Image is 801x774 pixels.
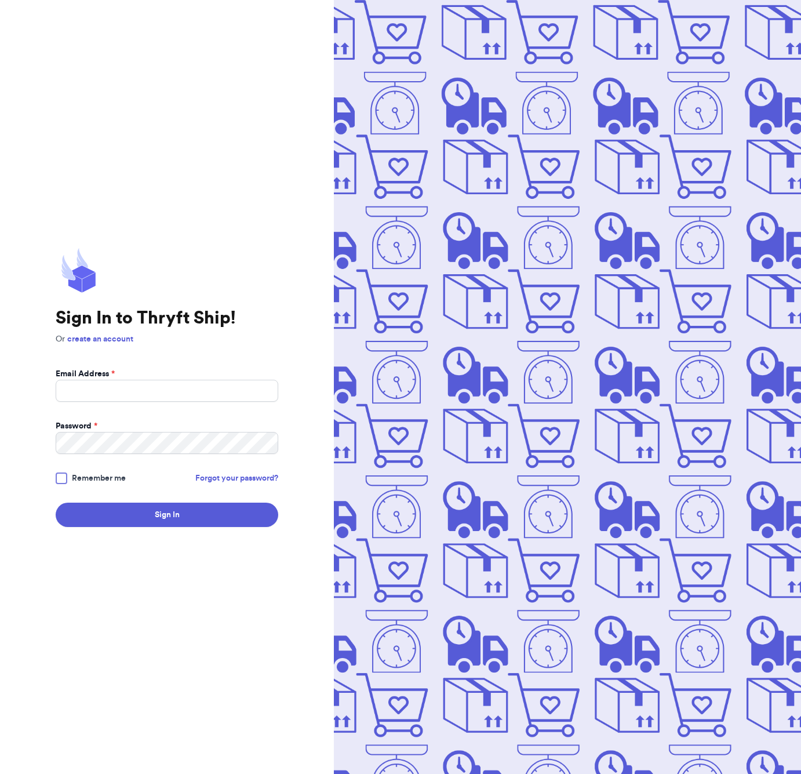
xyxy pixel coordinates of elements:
a: create an account [67,335,133,343]
span: Remember me [72,473,126,484]
button: Sign In [56,503,278,527]
p: Or [56,333,278,345]
h1: Sign In to Thryft Ship! [56,308,278,329]
label: Password [56,420,97,432]
label: Email Address [56,368,115,380]
a: Forgot your password? [195,473,278,484]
